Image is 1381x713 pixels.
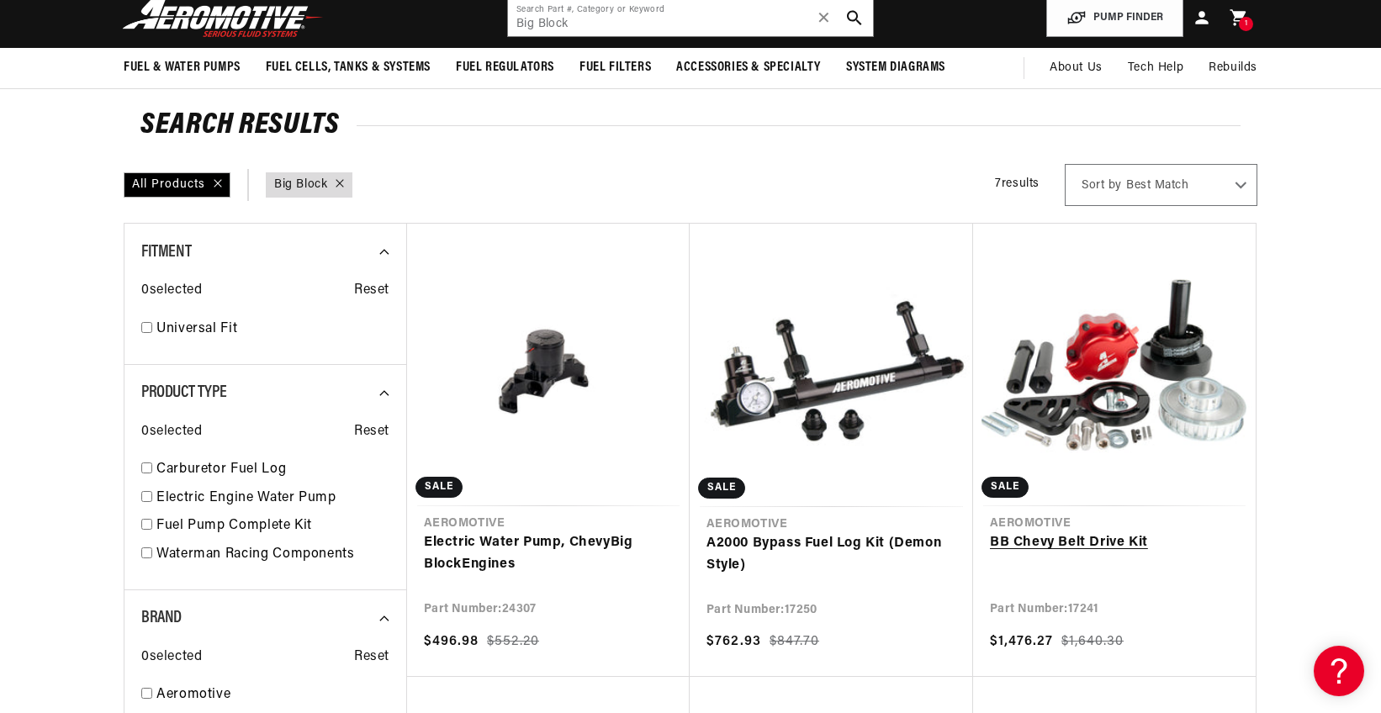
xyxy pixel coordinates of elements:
a: About Us [1037,48,1115,88]
span: 0 selected [141,647,202,668]
span: Product Type [141,384,226,401]
span: Tech Help [1128,59,1183,77]
h2: Search Results [140,113,1241,140]
summary: Fuel Regulators [443,48,567,87]
span: Reset [354,421,389,443]
span: About Us [1050,61,1103,74]
a: Universal Fit [156,319,389,341]
a: Carburetor Fuel Log [156,459,389,481]
a: Aeromotive [156,684,389,706]
summary: Fuel & Water Pumps [111,48,253,87]
span: Accessories & Specialty [676,59,821,77]
span: 7 results [995,177,1040,190]
div: All Products [124,172,230,198]
summary: Tech Help [1115,48,1196,88]
span: Reset [354,280,389,302]
select: Sort by [1065,164,1257,206]
a: BB Chevy Belt Drive Kit [990,532,1239,554]
a: Electric Engine Water Pump [156,488,389,510]
span: ✕ [817,4,832,31]
span: Reset [354,647,389,668]
span: Fuel & Water Pumps [124,59,241,77]
a: Big Block [274,176,327,194]
span: Fuel Filters [579,59,651,77]
span: Sort by [1082,177,1122,194]
span: Fuel Regulators [456,59,554,77]
a: Fuel Pump Complete Kit [156,515,389,537]
summary: System Diagrams [833,48,958,87]
span: Rebuilds [1209,59,1257,77]
summary: Fuel Cells, Tanks & Systems [253,48,443,87]
span: Brand [141,610,182,626]
span: 1 [1245,17,1248,31]
span: Fitment [141,244,191,261]
summary: Accessories & Specialty [664,48,833,87]
span: 0 selected [141,280,202,302]
a: A2000 Bypass Fuel Log Kit (Demon Style) [706,533,956,576]
span: System Diagrams [846,59,945,77]
a: Electric Water Pump, ChevyBig BlockEngines [424,532,673,575]
summary: Rebuilds [1196,48,1270,88]
summary: Fuel Filters [567,48,664,87]
span: 0 selected [141,421,202,443]
a: Waterman Racing Components [156,544,389,566]
span: Fuel Cells, Tanks & Systems [266,59,431,77]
